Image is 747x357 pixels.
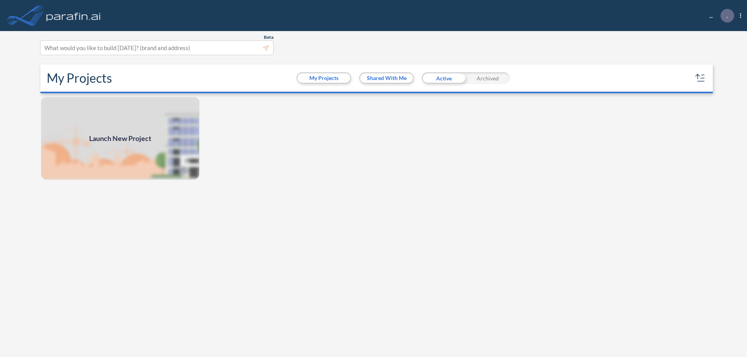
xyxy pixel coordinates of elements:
[40,96,200,180] a: Launch New Project
[698,9,741,23] div: ...
[694,72,707,84] button: sort
[89,133,151,144] span: Launch New Project
[45,8,102,23] img: logo
[360,73,413,83] button: Shared With Me
[40,96,200,180] img: add
[298,73,350,83] button: My Projects
[422,72,466,84] div: Active
[726,12,728,19] p: .
[47,71,112,85] h2: My Projects
[264,34,274,40] span: Beta
[466,72,510,84] div: Archived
